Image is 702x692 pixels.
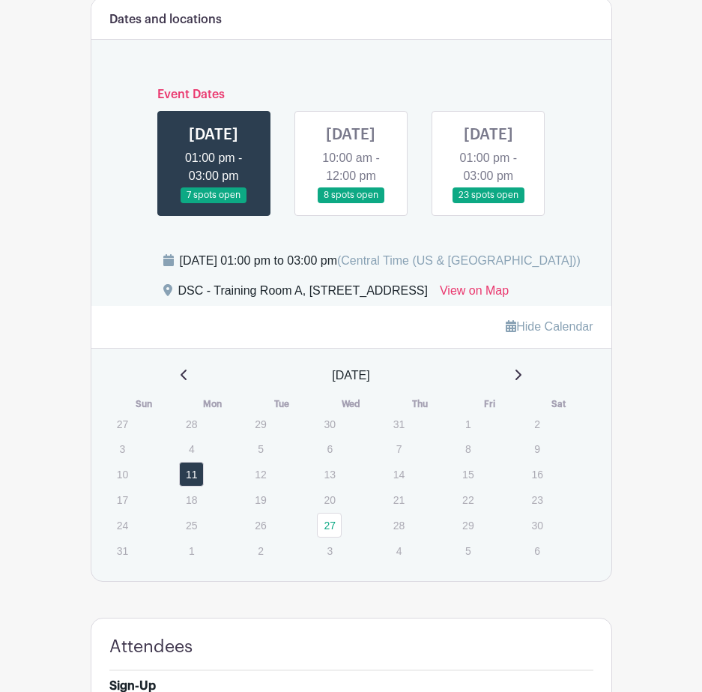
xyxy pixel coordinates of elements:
p: 29 [456,514,480,537]
p: 27 [110,412,135,436]
p: 14 [387,463,411,486]
p: 2 [248,539,273,562]
p: 25 [179,514,204,537]
p: 26 [248,514,273,537]
h6: Event Dates [145,88,557,102]
p: 2 [524,412,549,436]
p: 7 [387,437,411,460]
p: 16 [524,463,549,486]
th: Thu [386,397,455,412]
p: 28 [387,514,411,537]
th: Sat [524,397,593,412]
p: 18 [179,488,204,511]
a: View on Map [440,282,509,306]
th: Mon [178,397,247,412]
div: DSC - Training Room A, [STREET_ADDRESS] [178,282,428,306]
span: (Central Time (US & [GEOGRAPHIC_DATA])) [337,254,581,267]
span: [DATE] [332,367,369,385]
p: 5 [248,437,273,460]
p: 3 [110,437,135,460]
p: 1 [179,539,204,562]
p: 22 [456,488,480,511]
p: 31 [387,412,411,436]
p: 12 [248,463,273,486]
p: 4 [179,437,204,460]
p: 8 [456,437,480,460]
h4: Attendees [109,637,193,658]
th: Wed [316,397,385,412]
p: 20 [317,488,342,511]
p: 15 [456,463,480,486]
p: 19 [248,488,273,511]
h6: Dates and locations [109,13,222,27]
th: Fri [455,397,524,412]
p: 10 [110,463,135,486]
p: 6 [524,539,549,562]
a: 11 [179,462,204,487]
p: 30 [317,412,342,436]
p: 17 [110,488,135,511]
p: 29 [248,412,273,436]
a: Hide Calendar [506,320,593,333]
p: 1 [456,412,480,436]
th: Sun [109,397,178,412]
th: Tue [247,397,316,412]
p: 30 [524,514,549,537]
p: 3 [317,539,342,562]
p: 6 [317,437,342,460]
p: 21 [387,488,411,511]
p: 4 [387,539,411,562]
p: 5 [456,539,480,562]
p: 28 [179,412,204,436]
p: 24 [110,514,135,537]
p: 31 [110,539,135,562]
p: 23 [524,488,549,511]
a: 27 [317,513,342,538]
p: 9 [524,437,549,460]
div: [DATE] 01:00 pm to 03:00 pm [180,252,581,270]
p: 13 [317,463,342,486]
